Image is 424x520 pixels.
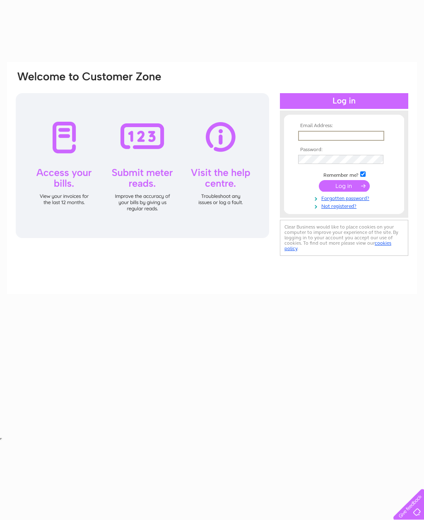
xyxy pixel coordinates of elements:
td: Remember me? [296,170,392,178]
a: Not registered? [298,202,392,209]
a: Forgotten password? [298,194,392,202]
th: Password: [296,147,392,153]
a: cookies policy [284,240,391,251]
input: Submit [319,180,370,192]
th: Email Address: [296,123,392,129]
div: Clear Business would like to place cookies on your computer to improve your experience of the sit... [280,220,408,256]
